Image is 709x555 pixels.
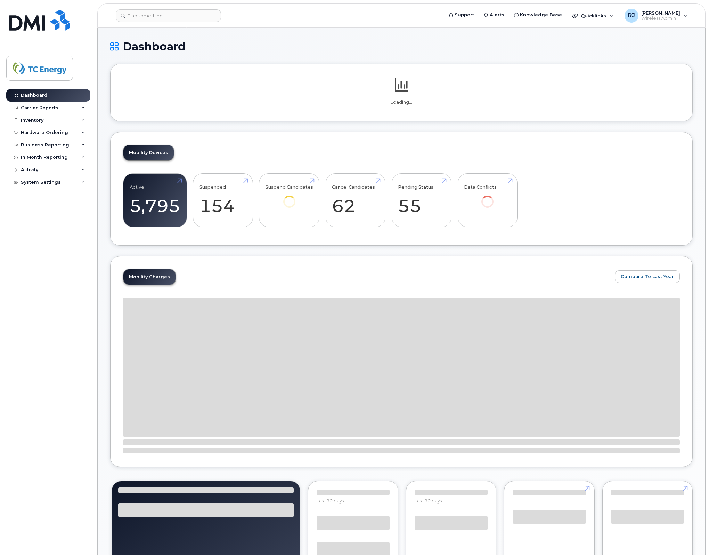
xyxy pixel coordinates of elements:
[332,177,379,223] a: Cancel Candidates 62
[130,177,180,223] a: Active 5,795
[123,145,174,160] a: Mobility Devices
[110,40,693,53] h1: Dashboard
[398,177,445,223] a: Pending Status 55
[199,177,246,223] a: Suspended 154
[317,498,344,504] span: Last 90 days
[123,269,176,285] a: Mobility Charges
[123,99,680,105] p: Loading...
[621,273,674,280] span: Compare To Last Year
[615,270,680,283] button: Compare To Last Year
[415,498,442,504] span: Last 90 days
[266,177,313,217] a: Suspend Candidates
[464,177,511,217] a: Data Conflicts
